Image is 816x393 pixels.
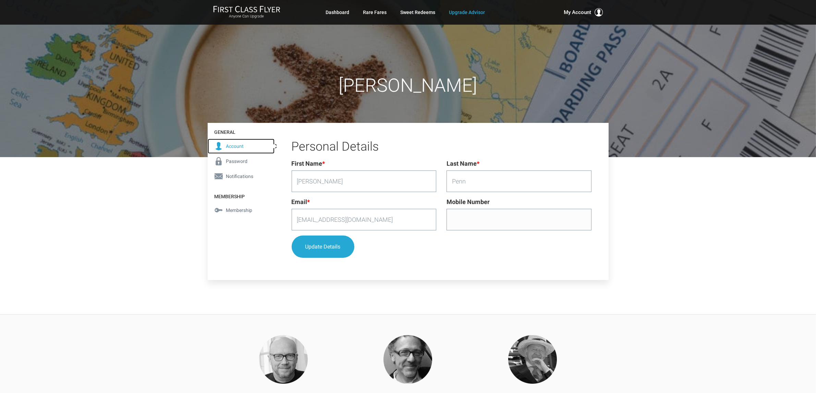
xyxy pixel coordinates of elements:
h4: General [208,123,275,138]
label: Email [292,197,310,207]
img: First Class Flyer [213,5,280,13]
h4: Membership [208,187,275,203]
button: Update Details [292,236,354,258]
span: Notifications [226,173,254,180]
h2: Personal Details [292,140,592,154]
h1: [PERSON_NAME] [208,75,609,96]
a: Notifications [208,169,275,184]
img: Haggis-v2.png [259,335,308,384]
a: Sweet Redeems [401,6,436,18]
button: My Account [564,8,603,16]
a: Rare Fares [363,6,387,18]
span: Account [226,142,244,150]
a: Membership [208,203,275,218]
span: My Account [564,8,592,16]
small: Anyone Can Upgrade [213,14,280,19]
label: First Name [292,159,325,169]
a: Upgrade Advisor [449,6,485,18]
span: Membership [226,206,253,214]
a: Password [208,154,275,169]
a: Dashboard [326,6,350,18]
img: Collins.png [508,335,557,384]
a: Account [208,139,275,154]
a: First Class FlyerAnyone Can Upgrade [213,5,280,19]
label: Mobile Number [447,197,490,207]
span: Password [226,157,248,165]
label: Last Name [447,159,479,169]
img: Thomas.png [383,335,432,384]
form: Profile - Personal Details [292,159,592,263]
